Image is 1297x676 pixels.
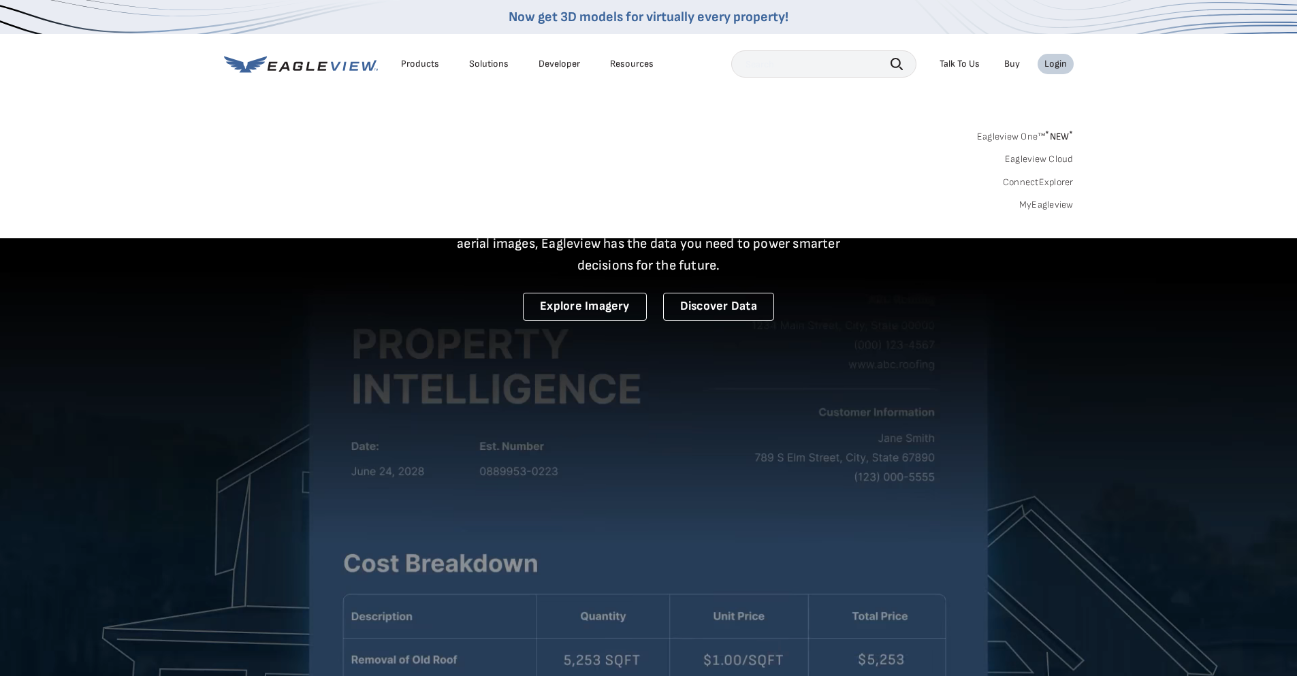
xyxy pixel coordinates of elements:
div: Talk To Us [940,58,980,70]
a: Developer [539,58,580,70]
a: Eagleview One™*NEW* [977,127,1074,142]
div: Login [1044,58,1067,70]
div: Products [401,58,439,70]
a: ConnectExplorer [1003,176,1074,189]
a: Buy [1004,58,1020,70]
a: Explore Imagery [523,293,647,321]
div: Solutions [469,58,509,70]
p: A new era starts here. Built on more than 3.5 billion high-resolution aerial images, Eagleview ha... [441,211,857,276]
a: Discover Data [663,293,774,321]
a: Now get 3D models for virtually every property! [509,9,788,25]
input: Search [731,50,916,78]
span: NEW [1045,131,1073,142]
div: Resources [610,58,654,70]
a: Eagleview Cloud [1005,153,1074,165]
a: MyEagleview [1019,199,1074,211]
